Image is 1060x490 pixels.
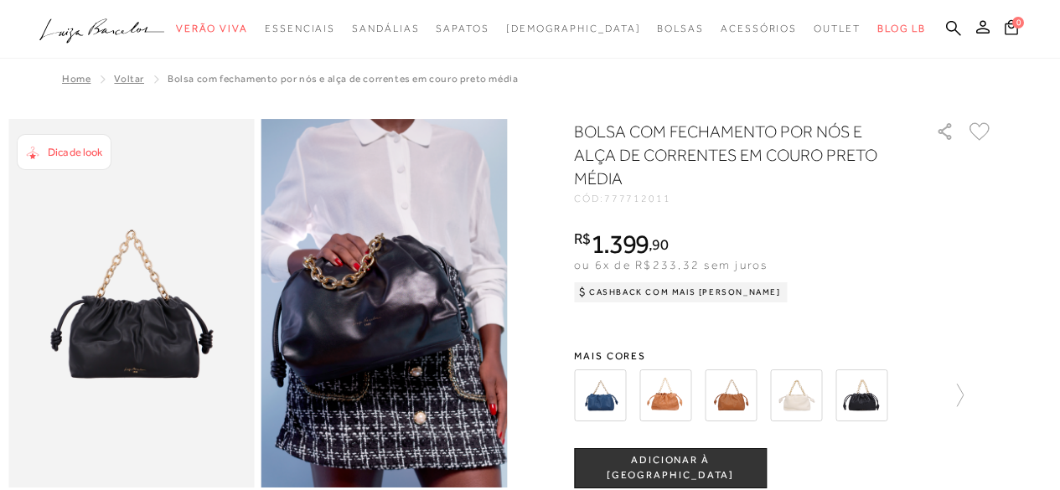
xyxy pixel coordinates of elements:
[835,369,887,421] img: BOLSA COM FECHAMENTO POR NÓS E ALÇA DE CORRENTES EM COURO PRETA MÉDIA
[1000,18,1023,41] button: 0
[176,23,248,34] span: Verão Viva
[705,369,757,421] img: BOLSA COM FECHAMENTO POR NÓS E ALÇA DE CORRENTES EM COURO CARAMELO MÉDIA
[168,73,518,85] span: BOLSA COM FECHAMENTO POR NÓS E ALÇA DE CORRENTES EM COURO PRETO MÉDIA
[48,146,102,158] span: Dica de look
[877,13,926,44] a: BLOG LB
[591,229,649,259] span: 1.399
[265,23,335,34] span: Essenciais
[574,120,888,190] h1: BOLSA COM FECHAMENTO POR NÓS E ALÇA DE CORRENTES EM COURO PRETO MÉDIA
[574,282,788,302] div: Cashback com Mais [PERSON_NAME]
[261,119,508,487] img: image
[574,369,626,421] img: BOLSA COM FECHAMENTO POR NÓS E ALÇA DE CORRENTES EM COURO AZUL DENIM MÉDIA
[639,369,691,421] img: BOLSA COM FECHAMENTO POR NÓS E ALÇA DE CORRENTES EM COURO CARAMELO MÉDIA
[574,231,591,246] i: R$
[574,448,767,488] button: ADICIONAR À [GEOGRAPHIC_DATA]
[657,23,704,34] span: Bolsas
[352,23,419,34] span: Sandálias
[574,258,768,271] span: ou 6x de R$233,32 sem juros
[575,453,766,482] span: ADICIONAR À [GEOGRAPHIC_DATA]
[265,13,335,44] a: noSubCategoriesText
[814,13,861,44] a: noSubCategoriesText
[1012,17,1024,28] span: 0
[436,13,489,44] a: noSubCategoriesText
[62,73,90,85] a: Home
[877,23,926,34] span: BLOG LB
[721,23,797,34] span: Acessórios
[657,13,704,44] a: noSubCategoriesText
[770,369,822,421] img: BOLSA COM FECHAMENTO POR NÓS E ALÇA DE CORRENTES EM COURO OFF WHITE MÉDIA
[506,23,641,34] span: [DEMOGRAPHIC_DATA]
[506,13,641,44] a: noSubCategoriesText
[652,235,668,253] span: 90
[574,351,993,361] span: Mais cores
[574,193,909,204] div: CÓD:
[649,237,668,252] i: ,
[604,193,671,204] span: 777712011
[814,23,861,34] span: Outlet
[436,23,489,34] span: Sapatos
[352,13,419,44] a: noSubCategoriesText
[176,13,248,44] a: noSubCategoriesText
[721,13,797,44] a: noSubCategoriesText
[8,119,255,487] img: image
[114,73,144,85] a: Voltar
